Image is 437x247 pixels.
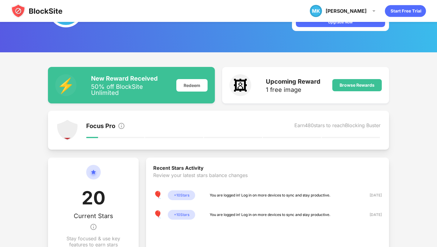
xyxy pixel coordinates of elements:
[176,79,208,92] div: Redeem
[153,210,163,220] div: 🎈
[210,192,330,198] div: You are logged in! Log in on more devices to sync and stay productive.
[91,84,169,96] div: 50% off BlockSite Unlimited
[326,8,367,14] div: [PERSON_NAME]
[266,87,320,93] div: 1 free image
[86,165,101,187] img: circle-star.svg
[153,165,381,172] div: Recent Stars Activity
[360,192,382,198] div: [DATE]
[168,190,195,200] div: + 10 Stars
[385,5,426,17] div: animation
[55,74,76,96] div: ⚡️
[229,74,251,96] div: 🖼
[74,212,113,220] div: Current Stars
[294,122,381,131] div: Earn 480 stars to reach Blocking Buster
[340,83,374,88] div: Browse Rewards
[360,212,382,218] div: [DATE]
[153,172,381,190] div: Review your latest stars balance changes
[91,75,169,82] div: New Reward Received
[82,187,105,212] div: 20
[310,5,322,17] div: MK
[168,210,195,220] div: + 10 Stars
[118,122,125,130] img: info.svg
[90,220,97,234] img: info.svg
[266,78,320,85] div: Upcoming Reward
[210,212,330,218] div: You are logged in! Log in on more devices to sync and stay productive.
[56,119,78,141] img: points-level-1.svg
[153,190,163,200] div: 🎈
[86,122,115,131] div: Focus Pro
[11,4,63,18] img: blocksite-icon-black.svg
[328,19,353,25] div: Upgrade Now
